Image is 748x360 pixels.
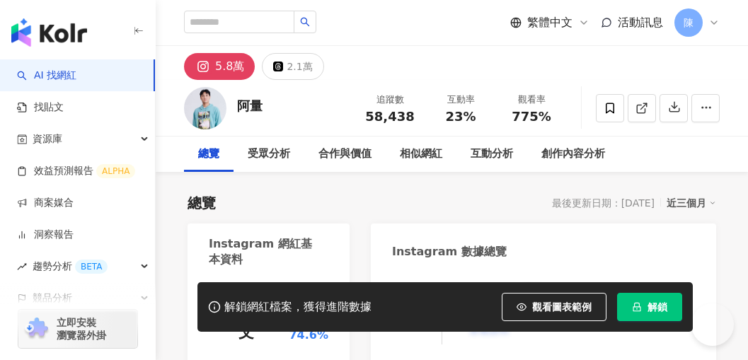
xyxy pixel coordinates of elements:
[541,146,605,163] div: 創作內容分析
[300,17,310,27] span: search
[237,97,263,115] div: 阿量
[198,146,219,163] div: 總覽
[527,15,572,30] span: 繁體中文
[17,164,135,178] a: 效益預測報告ALPHA
[209,236,321,268] div: Instagram 網紅基本資料
[289,327,328,343] span: 74.6%
[363,93,417,107] div: 追蹤數
[57,316,106,342] span: 立即安裝 瀏覽器外掛
[400,146,442,163] div: 相似網紅
[648,301,667,313] span: 解鎖
[184,87,226,129] img: KOL Avatar
[23,318,50,340] img: chrome extension
[505,93,558,107] div: 觀看率
[215,57,244,76] div: 5.8萬
[184,53,255,80] button: 5.8萬
[445,110,476,124] span: 23%
[33,123,62,155] span: 資源庫
[17,69,76,83] a: searchAI 找網紅
[552,197,655,209] div: 最後更新日期：[DATE]
[392,244,507,260] div: Instagram 數據總覽
[287,57,312,76] div: 2.1萬
[17,196,74,210] a: 商案媒合
[434,93,488,107] div: 互動率
[532,301,592,313] span: 觀看圖表範例
[684,15,694,30] span: 陳
[502,293,606,321] button: 觀看圖表範例
[33,250,108,282] span: 趨勢分析
[248,146,290,163] div: 受眾分析
[262,53,323,80] button: 2.1萬
[471,146,513,163] div: 互動分析
[17,262,27,272] span: rise
[667,194,716,212] div: 近三個月
[17,100,64,115] a: 找貼文
[188,193,216,213] div: 總覽
[617,293,682,321] button: 解鎖
[365,109,414,124] span: 58,438
[17,228,74,242] a: 洞察報告
[318,146,372,163] div: 合作與價值
[11,18,87,47] img: logo
[618,16,663,29] span: 活動訊息
[75,260,108,274] div: BETA
[18,310,137,348] a: chrome extension立即安裝 瀏覽器外掛
[632,302,642,312] span: lock
[224,300,372,315] div: 解鎖網紅檔案，獲得進階數據
[512,110,551,124] span: 775%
